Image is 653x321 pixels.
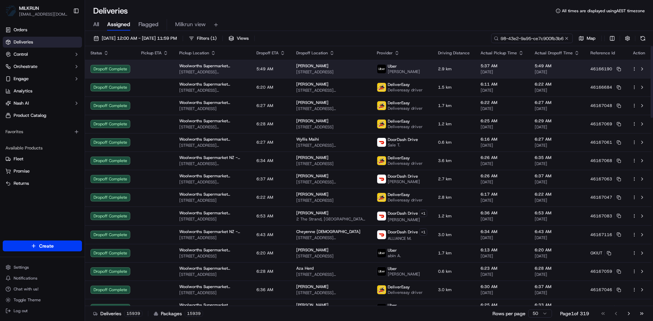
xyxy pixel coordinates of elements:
span: Woolworths Supermarket [GEOGRAPHIC_DATA] - [GEOGRAPHIC_DATA] [179,247,246,253]
span: [DATE] [535,69,580,75]
span: Delivereasy driver [388,106,423,111]
span: [DATE] [481,198,524,203]
img: delivereasy_logo.png [377,156,386,165]
span: [STREET_ADDRESS][PERSON_NAME] [179,179,246,185]
button: Nash AI [3,98,82,109]
button: MILKRUN [19,5,39,12]
span: Provider [377,50,393,56]
span: Woolworths Supermarket [GEOGRAPHIC_DATA] - [GEOGRAPHIC_DATA] [179,82,246,87]
span: 6:20 AM [256,85,273,90]
span: [STREET_ADDRESS] [296,124,366,130]
span: [PERSON_NAME] [296,155,329,160]
input: Type to search [491,34,573,43]
span: 6:36 AM [481,210,524,216]
img: MILKRUN [5,5,16,16]
span: 2.7 km [438,176,470,182]
img: uber-new-logo.jpeg [377,267,386,276]
button: Engage [3,73,82,84]
div: Deliveries [93,310,143,317]
span: [STREET_ADDRESS][PERSON_NAME] [179,88,246,93]
span: 6:26 AM [481,173,524,179]
span: 6:53 AM [535,210,580,216]
span: Uber [388,266,397,271]
span: [PERSON_NAME] [296,192,329,197]
span: [PERSON_NAME] [296,284,329,289]
button: Fleet [3,154,82,164]
span: [STREET_ADDRESS] [179,290,246,296]
button: +1 [419,228,427,236]
span: [DATE] [481,179,524,185]
span: Woolworths Supermarket [GEOGRAPHIC_DATA] - [GEOGRAPHIC_DATA] [179,302,246,308]
span: Delivereasy driver [388,124,423,129]
span: All times are displayed using AEST timezone [562,8,645,14]
span: 6:28 AM [256,121,273,127]
button: 46166190 [590,66,621,72]
p: Rows per page [492,310,525,317]
span: DeliverEasy [388,192,410,197]
span: 2 The Strand, [GEOGRAPHIC_DATA], [GEOGRAPHIC_DATA] 0622, [GEOGRAPHIC_DATA] [296,216,366,222]
span: 6:27 AM [535,100,580,105]
span: Flagged [138,20,158,29]
span: [STREET_ADDRESS][PERSON_NAME] [179,161,246,166]
span: 1.2 km [438,213,470,219]
div: Available Products [3,143,82,154]
button: 46166684 [590,85,621,90]
button: 46167083 [590,213,621,219]
span: 5:37 AM [481,63,524,69]
button: Orchestrate [3,61,82,72]
span: [DATE] [535,198,580,203]
span: [DATE] [535,216,580,222]
span: [PERSON_NAME] [296,302,329,308]
span: 5:49 AM [535,63,580,69]
span: Woolworths Supermarket [GEOGRAPHIC_DATA] - [GEOGRAPHIC_DATA] [179,192,246,197]
span: [STREET_ADDRESS] [179,253,246,259]
span: 6:11 AM [481,82,524,87]
span: [PERSON_NAME] [296,100,329,105]
span: [DATE] [481,69,524,75]
span: [STREET_ADDRESS][PERSON_NAME] [179,143,246,148]
span: DeliverEasy [388,284,410,290]
span: 2.9 km [438,66,470,72]
span: Reference Id [590,50,615,56]
span: Woolworths Supermarket [GEOGRAPHIC_DATA] - [GEOGRAPHIC_DATA] [179,173,246,179]
span: 6:16 AM [481,137,524,142]
span: [STREET_ADDRESS][PERSON_NAME] [179,69,246,75]
span: Create [39,243,54,249]
span: Woolworths Supermarket [GEOGRAPHIC_DATA] - [GEOGRAPHIC_DATA] [179,137,246,142]
span: abin A. [388,253,401,258]
span: DeliverEasy [388,100,410,106]
span: [DATE] [481,124,524,130]
button: Log out [3,306,82,316]
span: [PERSON_NAME] [388,69,420,74]
span: [STREET_ADDRESS][PERSON_NAME] [296,235,366,240]
span: [STREET_ADDRESS] [296,253,366,259]
img: doordash_logo_v2.png [377,230,386,239]
span: [DATE] [481,88,524,93]
span: Dropoff ETA [256,50,279,56]
img: delivereasy_logo.png [377,120,386,128]
span: 6:22 AM [535,192,580,197]
img: uber-new-logo.jpeg [377,65,386,73]
span: 1.5 km [438,85,470,90]
span: 6:37 AM [535,284,580,289]
a: Orders [3,24,82,35]
span: [STREET_ADDRESS][PERSON_NAME] [179,124,246,130]
div: Favorites [3,126,82,137]
span: 6:25 AM [481,302,524,308]
button: Notifications [3,273,82,283]
span: 3.0 km [438,232,470,237]
img: delivereasy_logo.png [377,285,386,294]
span: 6:37 AM [535,173,580,179]
button: Returns [3,178,82,189]
span: 6:53 AM [256,213,273,219]
span: [STREET_ADDRESS] [179,106,246,111]
button: Filters(1) [186,34,220,43]
button: [EMAIL_ADDRESS][DOMAIN_NAME] [19,12,68,17]
span: DoorDash Drive [388,229,418,235]
button: Chat with us! [3,284,82,294]
button: Promise [3,166,82,177]
span: [STREET_ADDRESS] [179,216,246,222]
span: [DATE] [481,106,524,111]
button: Toggle Theme [3,295,82,305]
span: Woolworths Supermarket [GEOGRAPHIC_DATA] - [GEOGRAPHIC_DATA] [179,284,246,289]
